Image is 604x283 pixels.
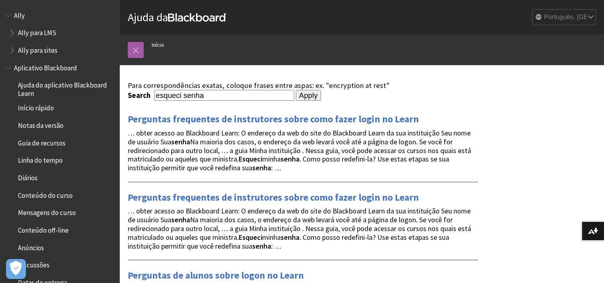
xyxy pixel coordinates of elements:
[128,128,471,172] span: … obter acesso ao Blackboard Learn: O endereço da web do site do Blackboard Learn da sua institui...
[171,137,190,146] strong: senha
[128,81,478,90] div: Para correspondências exatas, coloque frases entre aspas: ex. "encryption at rest"
[5,9,115,57] nav: Book outline for Anthology Ally Help
[18,136,65,147] span: Guia de recursos
[239,154,262,163] strong: Esqueci
[239,233,262,242] strong: Esqueci
[128,91,152,100] label: Search
[18,241,44,252] span: Anúncios
[128,191,419,204] a: Perguntas frequentes de instrutores sobre como fazer login no Learn
[18,189,73,199] span: Conteúdo do curso
[18,206,76,217] span: Mensagens do curso
[128,269,304,282] a: Perguntas de alunos sobre logon no Learn
[18,44,57,54] span: Ally para sites
[252,241,271,251] strong: senha
[18,223,69,234] span: Conteúdo off-line
[6,259,26,279] button: Abrir preferências
[171,215,190,224] strong: senha
[18,171,38,182] span: Diários
[533,10,596,26] select: Site Language Selector
[14,61,77,72] span: Aplicativo Blackboard
[281,233,299,242] strong: senha
[168,13,227,22] strong: Blackboard
[18,79,114,98] span: Ajuda do aplicativo Blackboard Learn
[128,206,471,250] span: … obter acesso ao Blackboard Learn: O endereço da web do site do Blackboard Learn da sua institui...
[18,102,54,112] span: Início rápido
[252,163,271,172] strong: senha
[18,154,63,165] span: Linha do tempo
[281,154,299,163] strong: senha
[18,119,63,130] span: Notas da versão
[128,10,227,24] a: Ajuda daBlackboard
[18,259,50,269] span: Discussões
[152,40,164,50] a: Início
[14,9,25,20] span: Ally
[296,90,321,101] input: Apply
[18,26,56,37] span: Ally para LMS
[128,113,419,126] a: Perguntas frequentes de instrutores sobre como fazer login no Learn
